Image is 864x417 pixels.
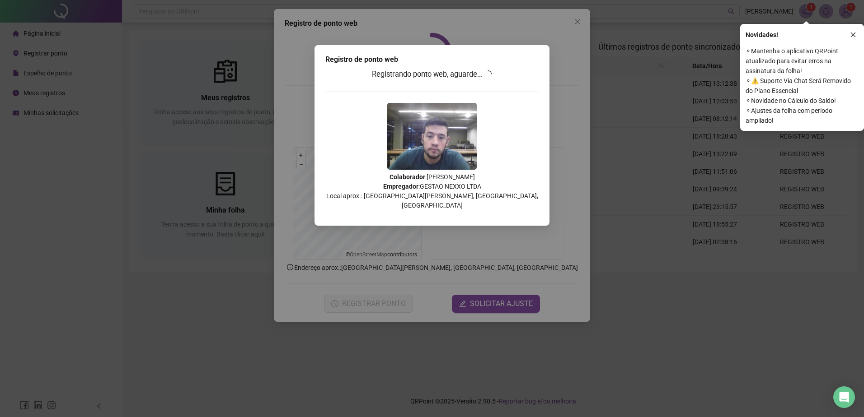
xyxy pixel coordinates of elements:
p: : [PERSON_NAME] : GESTAO NEXXO LTDA Local aprox.: [GEOGRAPHIC_DATA][PERSON_NAME], [GEOGRAPHIC_DAT... [325,172,539,210]
span: ⚬ ⚠️ Suporte Via Chat Será Removido do Plano Essencial [746,76,859,96]
span: ⚬ Ajustes da folha com período ampliado! [746,106,859,125]
strong: Colaborador [390,173,425,181]
span: Novidades ! [746,30,778,40]
strong: Empregador [383,183,418,190]
h3: Registrando ponto web, aguarde... [325,69,539,80]
div: Open Intercom Messenger [833,386,855,408]
img: 2Q== [387,103,477,170]
div: Registro de ponto web [325,54,539,65]
span: ⚬ Mantenha o aplicativo QRPoint atualizado para evitar erros na assinatura da folha! [746,46,859,76]
span: ⚬ Novidade no Cálculo do Saldo! [746,96,859,106]
span: loading [484,70,492,78]
span: close [850,32,856,38]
